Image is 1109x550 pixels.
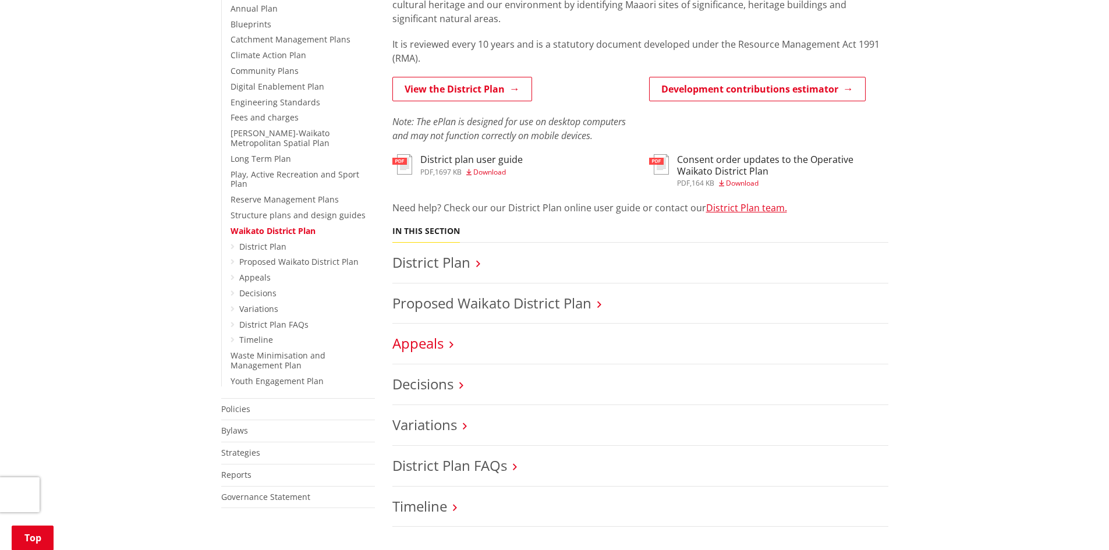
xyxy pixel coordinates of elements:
[420,169,523,176] div: ,
[239,319,309,330] a: District Plan FAQs
[392,201,888,215] p: Need help? Check our our District Plan online user guide or contact our
[726,178,759,188] span: Download
[231,97,320,108] a: Engineering Standards
[677,154,888,176] h3: Consent order updates to the Operative Waikato District Plan
[392,154,523,175] a: District plan user guide pdf,1697 KB Download
[1055,501,1097,543] iframe: Messenger Launcher
[231,112,299,123] a: Fees and charges
[392,154,412,175] img: document-pdf.svg
[692,178,714,188] span: 164 KB
[473,167,506,177] span: Download
[677,180,888,187] div: ,
[392,374,453,393] a: Decisions
[649,77,866,101] a: Development contributions estimator
[239,288,277,299] a: Decisions
[231,210,366,221] a: Structure plans and design guides
[231,65,299,76] a: Community Plans
[239,303,278,314] a: Variations
[231,225,316,236] a: Waikato District Plan
[649,154,888,186] a: Consent order updates to the Operative Waikato District Plan pdf,164 KB Download
[239,241,286,252] a: District Plan
[239,256,359,267] a: Proposed Waikato District Plan
[392,115,626,142] em: Note: The ePlan is designed for use on desktop computers and may not function correctly on mobile...
[231,3,278,14] a: Annual Plan
[239,272,271,283] a: Appeals
[435,167,462,177] span: 1697 KB
[392,253,470,272] a: District Plan
[392,415,457,434] a: Variations
[392,37,888,65] p: It is reviewed every 10 years and is a statutory document developed under the Resource Management...
[231,350,325,371] a: Waste Minimisation and Management Plan
[392,226,460,236] h5: In this section
[649,154,669,175] img: document-pdf.svg
[392,456,507,475] a: District Plan FAQs
[420,154,523,165] h3: District plan user guide
[392,496,447,516] a: Timeline
[677,178,690,188] span: pdf
[231,375,324,386] a: Youth Engagement Plan
[392,77,532,101] a: View the District Plan
[239,334,273,345] a: Timeline
[231,34,350,45] a: Catchment Management Plans
[221,403,250,414] a: Policies
[392,293,591,313] a: Proposed Waikato District Plan
[231,19,271,30] a: Blueprints
[231,169,359,190] a: Play, Active Recreation and Sport Plan
[221,425,248,436] a: Bylaws
[420,167,433,177] span: pdf
[221,447,260,458] a: Strategies
[231,127,329,148] a: [PERSON_NAME]-Waikato Metropolitan Spatial Plan
[231,81,324,92] a: Digital Enablement Plan
[221,469,251,480] a: Reports
[221,491,310,502] a: Governance Statement
[231,153,291,164] a: Long Term Plan
[231,194,339,205] a: Reserve Management Plans
[12,526,54,550] a: Top
[706,201,787,214] a: District Plan team.
[231,49,306,61] a: Climate Action Plan
[392,333,444,353] a: Appeals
